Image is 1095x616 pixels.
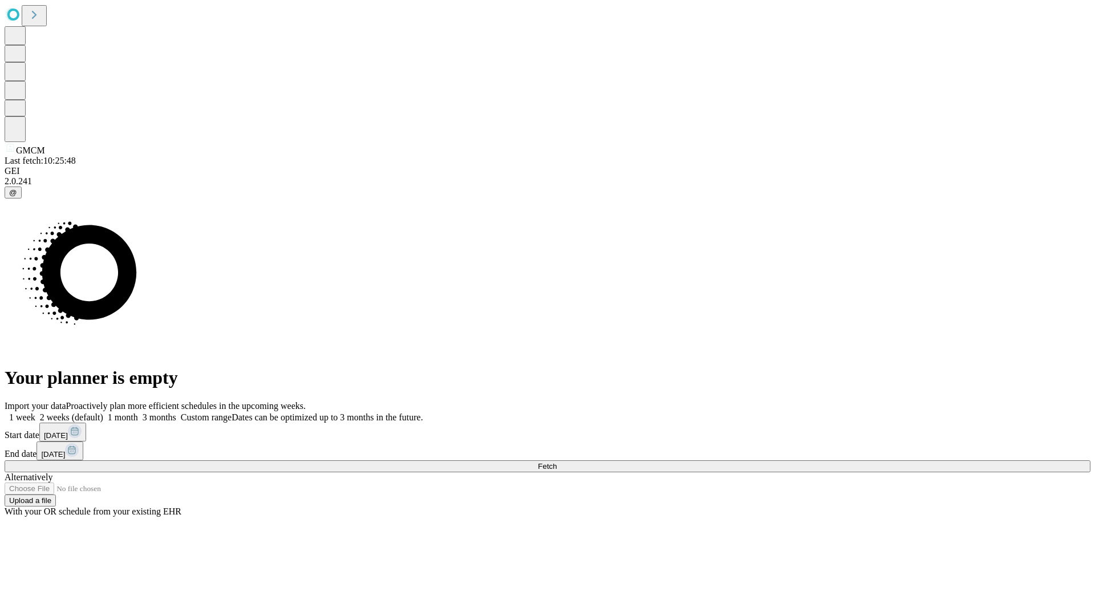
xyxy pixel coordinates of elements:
[5,460,1090,472] button: Fetch
[5,472,52,482] span: Alternatively
[5,495,56,506] button: Upload a file
[108,412,138,422] span: 1 month
[5,156,76,165] span: Last fetch: 10:25:48
[143,412,176,422] span: 3 months
[5,423,1090,441] div: Start date
[40,412,103,422] span: 2 weeks (default)
[5,441,1090,460] div: End date
[5,506,181,516] span: With your OR schedule from your existing EHR
[5,187,22,198] button: @
[16,145,45,155] span: GMCM
[39,423,86,441] button: [DATE]
[66,401,306,411] span: Proactively plan more efficient schedules in the upcoming weeks.
[5,176,1090,187] div: 2.0.241
[5,166,1090,176] div: GEI
[36,441,83,460] button: [DATE]
[538,462,557,471] span: Fetch
[41,450,65,459] span: [DATE]
[9,188,17,197] span: @
[5,367,1090,388] h1: Your planner is empty
[181,412,232,422] span: Custom range
[232,412,423,422] span: Dates can be optimized up to 3 months in the future.
[44,431,68,440] span: [DATE]
[5,401,66,411] span: Import your data
[9,412,35,422] span: 1 week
